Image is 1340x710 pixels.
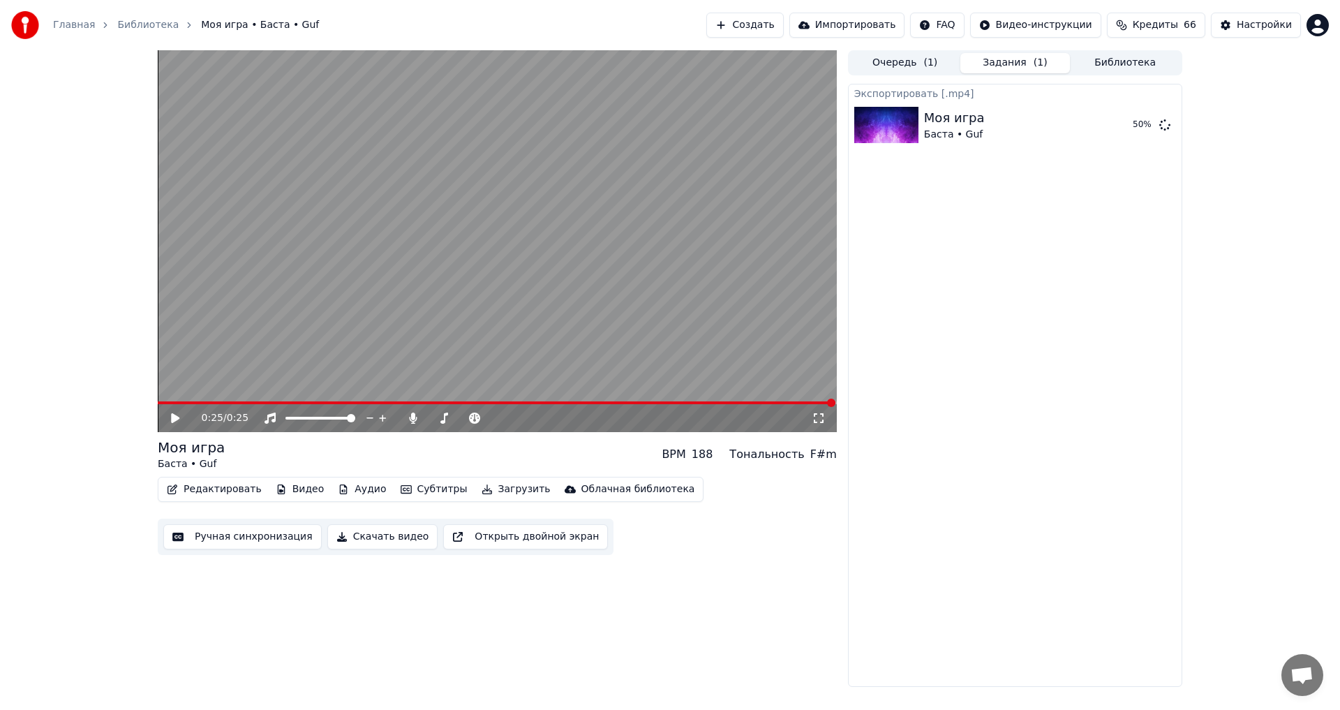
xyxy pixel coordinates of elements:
button: Субтитры [395,480,473,499]
div: Моя игра [158,438,225,457]
div: Экспортировать [.mp4] [849,84,1182,101]
div: Баста • Guf [924,128,985,142]
span: ( 1 ) [923,56,937,70]
div: Настройки [1237,18,1292,32]
button: Ручная синхронизация [163,524,322,549]
div: Моя игра [924,108,985,128]
span: 66 [1184,18,1196,32]
span: ( 1 ) [1034,56,1048,70]
button: FAQ [910,13,964,38]
span: 0:25 [227,411,248,425]
a: Библиотека [117,18,179,32]
span: Моя игра • Баста • Guf [201,18,319,32]
div: / [202,411,235,425]
div: Баста • Guf [158,457,225,471]
button: Создать [706,13,783,38]
button: Библиотека [1070,53,1180,73]
button: Импортировать [789,13,905,38]
a: Главная [53,18,95,32]
div: Открытый чат [1281,654,1323,696]
button: Очередь [850,53,960,73]
button: Видео-инструкции [970,13,1101,38]
button: Загрузить [476,480,556,499]
div: 50 % [1133,119,1154,131]
button: Редактировать [161,480,267,499]
img: youka [11,11,39,39]
button: Скачать видео [327,524,438,549]
span: 0:25 [202,411,223,425]
nav: breadcrumb [53,18,319,32]
div: Тональность [729,446,804,463]
div: BPM [662,446,685,463]
button: Аудио [332,480,392,499]
div: Облачная библиотека [581,482,695,496]
button: Настройки [1211,13,1301,38]
button: Видео [270,480,330,499]
button: Кредиты66 [1107,13,1205,38]
button: Задания [960,53,1071,73]
button: Открыть двойной экран [443,524,608,549]
span: Кредиты [1133,18,1178,32]
div: F#m [810,446,837,463]
div: 188 [692,446,713,463]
